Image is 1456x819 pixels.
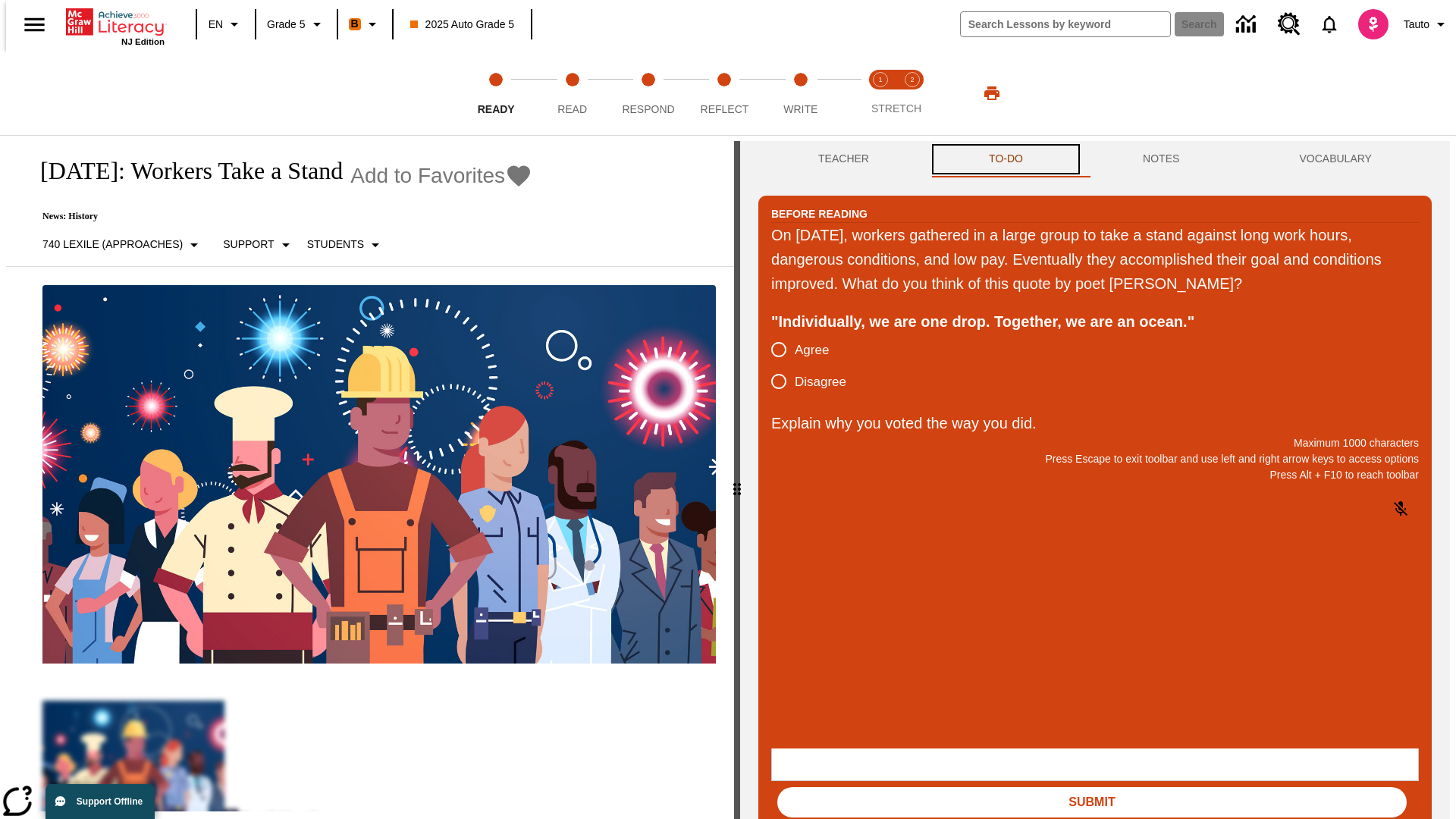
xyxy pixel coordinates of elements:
[261,11,332,38] button: Grade: Grade 5, Select a grade
[758,141,929,177] button: Teacher
[267,17,306,33] span: Grade 5
[343,11,388,38] button: Boost Class color is orange. Change class color
[604,52,692,135] button: Respond step 3 of 5
[795,340,829,360] span: Agree
[42,285,716,664] img: A banner with a blue background shows an illustrated row of diverse men and women dressed in clot...
[910,76,914,83] text: 2
[795,372,846,392] span: Disagree
[217,231,300,259] button: Scaffolds, Support
[740,141,1450,819] div: activity
[680,52,768,135] button: Reflect step 4 of 5
[307,237,364,253] p: Students
[1398,11,1456,38] button: Profile/Settings
[961,12,1170,36] input: search field
[351,14,359,33] span: B
[1227,4,1269,45] a: Data Center
[871,102,921,115] span: STRETCH
[350,162,532,189] button: Add to Favorites - Labor Day: Workers Take a Stand
[771,223,1419,296] div: On [DATE], workers gathered in a large group to take a stand against long work hours, dangerous c...
[24,211,532,222] p: News: History
[968,80,1016,107] button: Print
[557,103,587,115] span: Read
[223,237,274,253] p: Support
[1083,141,1239,177] button: NOTES
[45,784,155,819] button: Support Offline
[1404,17,1429,33] span: Tauto
[6,12,221,26] body: Explain why you voted the way you did. Maximum 1000 characters Press Alt + F10 to reach toolbar P...
[528,52,616,135] button: Read step 2 of 5
[929,141,1083,177] button: TO-DO
[771,411,1419,435] p: Explain why you voted the way you did.
[452,52,540,135] button: Ready step 1 of 5
[1310,5,1349,44] a: Notifications
[777,787,1407,817] button: Submit
[350,164,505,188] span: Add to Favorites
[12,2,57,47] button: Open side menu
[771,467,1419,483] p: Press Alt + F10 to reach toolbar
[1239,141,1432,177] button: VOCABULARY
[1269,4,1310,45] a: Resource Center, Will open in new tab
[701,103,749,115] span: Reflect
[6,141,734,811] div: reading
[771,451,1419,467] p: Press Escape to exit toolbar and use left and right arrow keys to access options
[771,309,1419,334] div: "Individually, we are one drop. Together, we are an ocean."
[42,237,183,253] p: 740 Lexile (Approaches)
[771,334,858,397] div: poll
[622,103,674,115] span: Respond
[757,52,845,135] button: Write step 5 of 5
[66,5,165,46] div: Home
[771,435,1419,451] p: Maximum 1000 characters
[758,141,1432,177] div: Instructional Panel Tabs
[36,231,209,259] button: Select Lexile, 740 Lexile (Approaches)
[1349,5,1398,44] button: Select a new avatar
[783,103,817,115] span: Write
[771,206,868,222] h2: Before Reading
[121,37,165,46] span: NJ Edition
[24,157,343,185] h1: [DATE]: Workers Take a Stand
[301,231,391,259] button: Select Student
[77,796,143,807] span: Support Offline
[734,141,740,819] div: Press Enter or Spacebar and then press right and left arrow keys to move the slider
[1358,9,1389,39] img: avatar image
[202,11,250,38] button: Language: EN, Select a language
[209,17,223,33] span: EN
[858,52,902,135] button: Stretch Read step 1 of 2
[890,52,934,135] button: Stretch Respond step 2 of 2
[1382,491,1419,527] button: Click to activate and allow voice recognition
[878,76,882,83] text: 1
[410,17,515,33] span: 2025 Auto Grade 5
[478,103,515,115] span: Ready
